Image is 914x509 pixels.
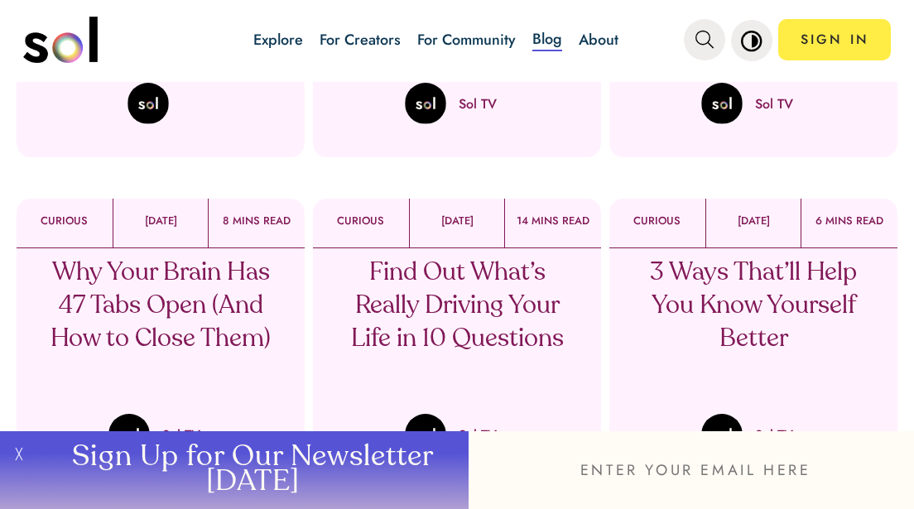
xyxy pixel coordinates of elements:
[417,29,516,50] a: For Community
[755,425,793,444] p: Sol TV
[17,215,113,227] p: CURIOUS
[632,257,876,356] p: 3 Ways That’ll Help You Know Yourself Better
[253,29,303,50] a: Explore
[113,215,209,227] p: [DATE]
[209,215,305,227] p: 8 MINS READ
[410,215,505,227] p: [DATE]
[801,215,897,227] p: 6 MINS READ
[23,17,98,63] img: logo
[162,425,200,444] p: Sol TV
[335,257,580,356] p: Find Out What’s Really Driving Your Life in 10 Questions
[39,257,283,356] p: Why Your Brain Has 47 Tabs Open (And How to Close Them)
[23,11,892,69] nav: main navigation
[579,29,618,50] a: About
[778,19,891,60] a: SIGN IN
[505,215,601,227] p: 14 MINS READ
[459,94,497,113] p: Sol TV
[469,431,914,509] input: ENTER YOUR EMAIL HERE
[609,215,705,227] p: CURIOUS
[313,215,409,227] p: CURIOUS
[32,431,469,509] button: Sign Up for Our Newsletter [DATE]
[459,425,497,444] p: Sol TV
[532,28,562,51] a: Blog
[755,94,793,113] p: Sol TV
[706,215,801,227] p: [DATE]
[320,29,401,50] a: For Creators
